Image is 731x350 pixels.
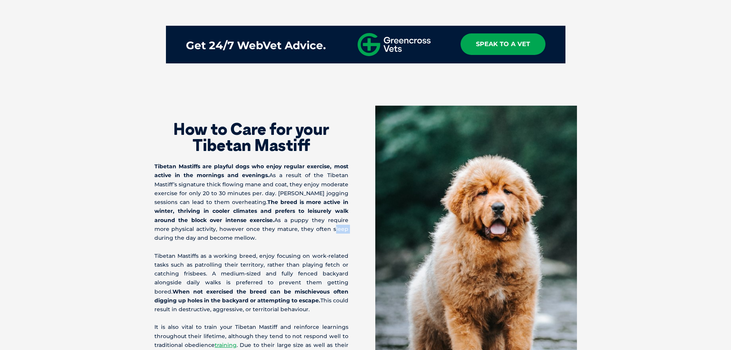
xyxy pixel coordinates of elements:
[154,163,348,179] strong: Tibetan Mastiffs are playful dogs who enjoy regular exercise, most active in the mornings and eve...
[154,121,348,153] h2: How to Care for your Tibetan Mastiff
[461,33,545,55] a: Speak To A Vet
[186,33,326,58] div: Get 24/7 WebVet Advice.
[154,162,348,242] p: As a result of the Tibetan Mastiff’s signature thick flowing mane and coat, they enjoy moderate e...
[215,342,237,348] a: training
[358,33,431,56] img: gxv-logo-horizontal.svg
[154,288,348,304] strong: When not exercised the breed can be mischievous often digging up holes in the backyard or attempt...
[154,199,348,223] strong: The breed is more active in winter, thriving in cooler climates and prefers to leisurely walk aro...
[154,252,348,314] p: Tibetan Mastiffs as a working breed, enjoy focusing on work-related tasks such as patrolling thei...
